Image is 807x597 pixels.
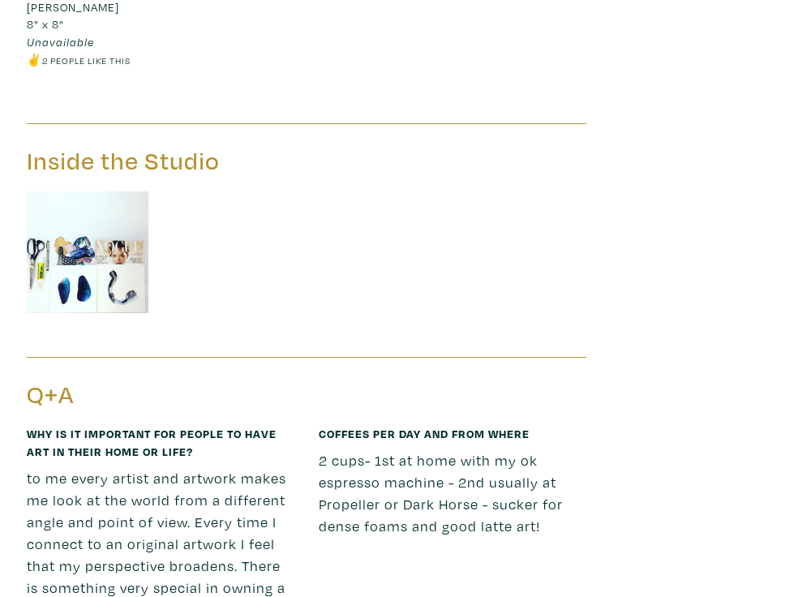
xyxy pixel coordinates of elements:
small: Coffees per day and from where [319,426,530,441]
small: 2 people like this [42,54,131,67]
small: Why is it important for people to have art in their home or life? [27,426,277,459]
img: phpThumb.php [27,191,148,313]
h3: Inside the Studio [27,146,294,177]
span: Unavailable [27,34,94,49]
span: 8" x 8" [27,16,64,32]
h3: Q+A [27,380,294,410]
li: ✌️ [27,51,197,69]
p: 2 cups- 1st at home with my ok espresso machine - 2nd usually at Propeller or Dark Horse - sucker... [319,449,586,537]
